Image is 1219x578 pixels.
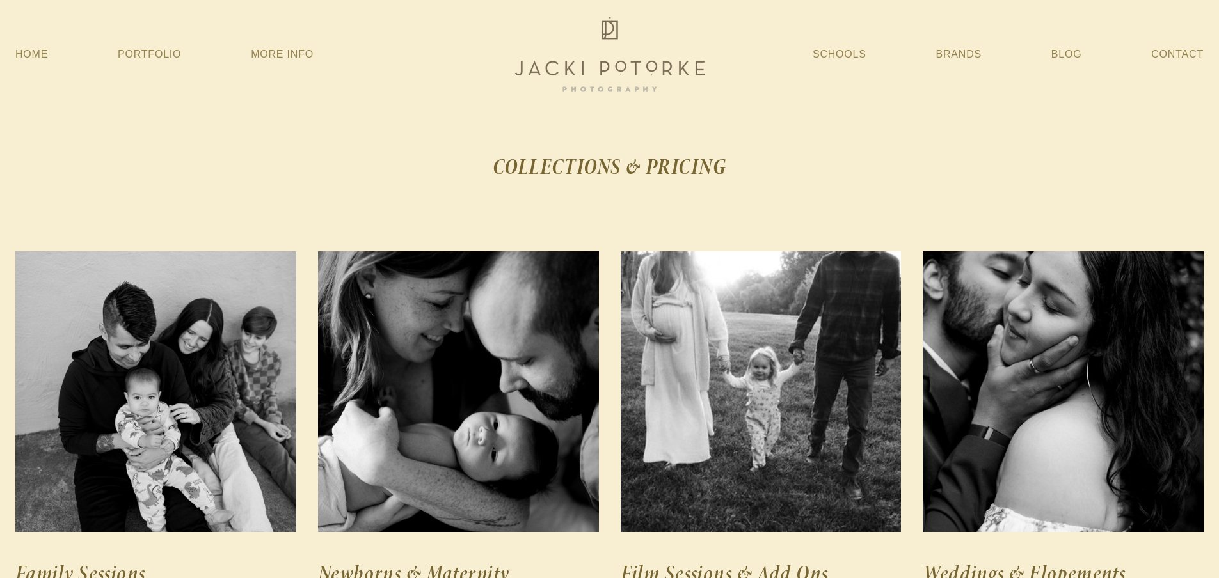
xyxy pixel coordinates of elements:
[118,49,181,59] a: Portfolio
[507,13,712,95] img: Jacki Potorke Sacramento Family Photographer
[813,43,866,66] a: Schools
[15,43,48,66] a: Home
[251,43,314,66] a: More Info
[936,43,982,66] a: Brands
[1151,43,1204,66] a: Contact
[493,152,726,182] strong: COLLECTIONS & PRICING
[1051,43,1082,66] a: Blog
